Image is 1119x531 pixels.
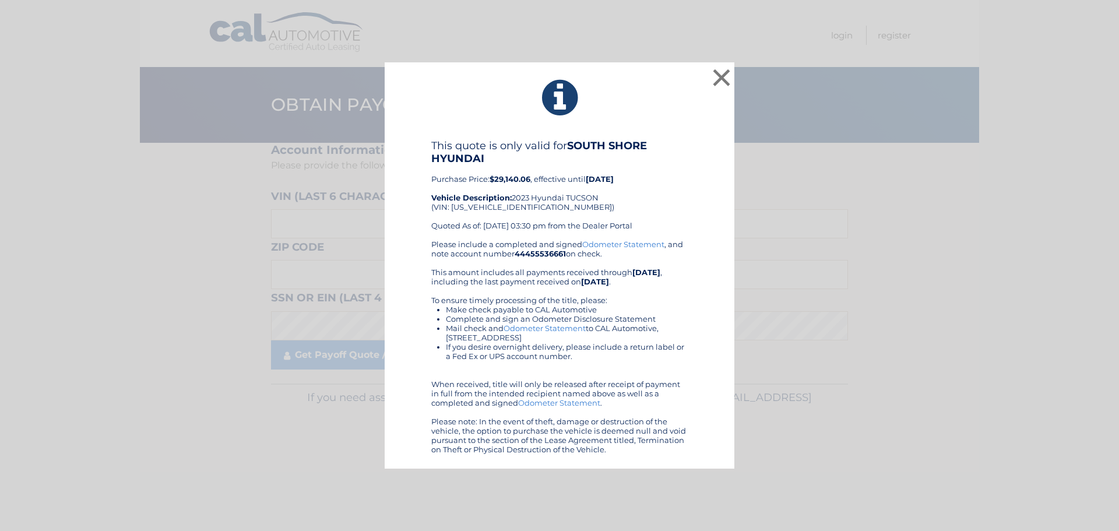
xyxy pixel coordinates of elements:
[518,398,600,407] a: Odometer Statement
[446,323,688,342] li: Mail check and to CAL Automotive, [STREET_ADDRESS]
[504,323,586,333] a: Odometer Statement
[446,342,688,361] li: If you desire overnight delivery, please include a return label or a Fed Ex or UPS account number.
[515,249,566,258] b: 44455536661
[710,66,733,89] button: ×
[446,314,688,323] li: Complete and sign an Odometer Disclosure Statement
[431,193,512,202] strong: Vehicle Description:
[431,139,647,165] b: SOUTH SHORE HYUNDAI
[431,240,688,454] div: Please include a completed and signed , and note account number on check. This amount includes al...
[581,277,609,286] b: [DATE]
[431,139,688,240] div: Purchase Price: , effective until 2023 Hyundai TUCSON (VIN: [US_VEHICLE_IDENTIFICATION_NUMBER]) Q...
[446,305,688,314] li: Make check payable to CAL Automotive
[582,240,664,249] a: Odometer Statement
[431,139,688,165] h4: This quote is only valid for
[632,268,660,277] b: [DATE]
[490,174,530,184] b: $29,140.06
[586,174,614,184] b: [DATE]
